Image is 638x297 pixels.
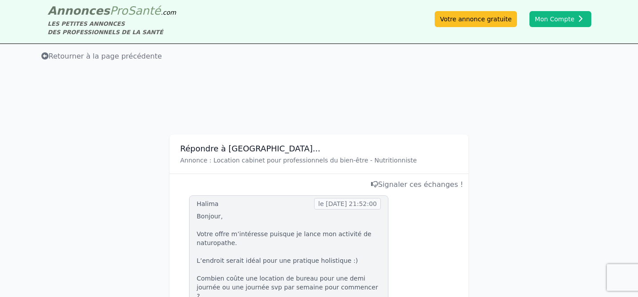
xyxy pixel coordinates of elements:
[48,4,176,17] a: AnnoncesProSanté.com
[110,4,128,17] span: Pro
[180,143,458,154] h3: Répondre à [GEOGRAPHIC_DATA]...
[197,199,218,208] div: Halima
[48,4,110,17] span: Annonces
[314,198,381,210] span: le [DATE] 21:52:00
[41,52,162,60] span: Retourner à la page précédente
[48,20,176,36] div: LES PETITES ANNONCES DES PROFESSIONNELS DE LA SANTÉ
[161,9,176,16] span: .com
[128,4,161,17] span: Santé
[175,179,463,190] div: Signaler ces échanges !
[180,156,458,165] p: Annonce : Location cabinet pour professionnels du bien-être - Nutritionniste
[529,11,591,27] button: Mon Compte
[41,52,48,59] i: Retourner à la liste
[435,11,517,27] a: Votre annonce gratuite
